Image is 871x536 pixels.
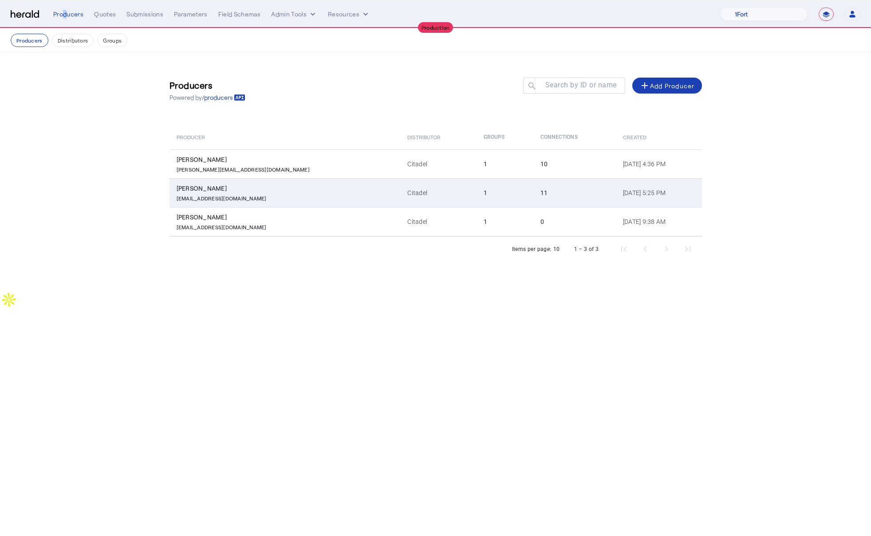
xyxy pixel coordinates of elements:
[540,217,612,226] div: 0
[97,34,127,47] button: Groups
[540,160,612,168] div: 10
[52,34,94,47] button: Distributors
[126,10,163,19] div: Submissions
[400,178,477,207] td: Citadel
[53,10,83,19] div: Producers
[477,178,533,207] td: 1
[553,245,560,254] div: 10
[11,10,39,19] img: Herald Logo
[177,213,397,222] div: [PERSON_NAME]
[574,245,599,254] div: 1 – 3 of 3
[169,79,245,91] h3: Producers
[177,193,267,202] p: [EMAIL_ADDRESS][DOMAIN_NAME]
[477,149,533,178] td: 1
[11,34,48,47] button: Producers
[632,78,702,94] button: Add Producer
[400,207,477,236] td: Citadel
[540,188,612,197] div: 11
[512,245,552,254] div: Items per page:
[477,207,533,236] td: 1
[477,125,533,149] th: Groups
[400,125,477,149] th: Distributor
[169,125,401,149] th: Producer
[94,10,116,19] div: Quotes
[523,81,538,92] mat-icon: search
[616,149,702,178] td: [DATE] 4:36 PM
[533,125,616,149] th: Connections
[174,10,208,19] div: Parameters
[545,81,617,89] mat-label: Search by ID or name
[616,178,702,207] td: [DATE] 5:25 PM
[639,80,650,91] mat-icon: add
[616,207,702,236] td: [DATE] 9:38 AM
[418,22,453,33] div: Production
[177,184,397,193] div: [PERSON_NAME]
[616,125,702,149] th: Created
[177,222,267,231] p: [EMAIL_ADDRESS][DOMAIN_NAME]
[639,80,695,91] div: Add Producer
[400,149,477,178] td: Citadel
[218,10,261,19] div: Field Schemas
[202,93,245,102] a: /producers
[169,93,245,102] p: Powered by
[271,10,317,19] button: internal dropdown menu
[177,164,310,173] p: [PERSON_NAME][EMAIL_ADDRESS][DOMAIN_NAME]
[328,10,370,19] button: Resources dropdown menu
[177,155,397,164] div: [PERSON_NAME]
